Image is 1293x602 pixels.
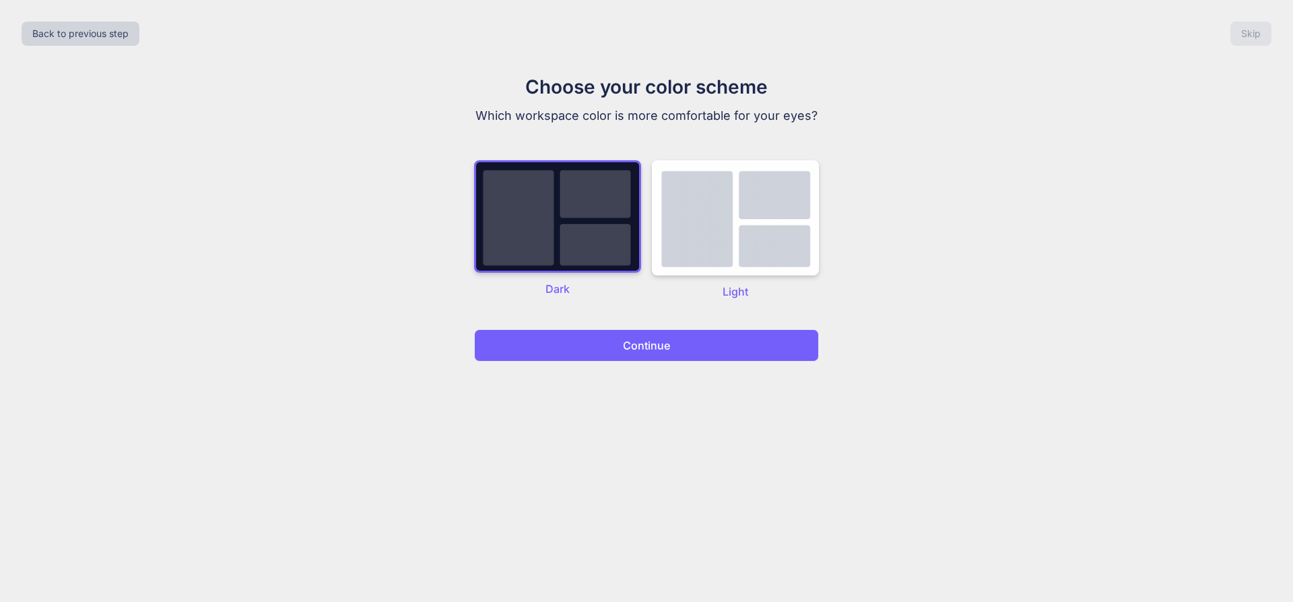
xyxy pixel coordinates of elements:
button: Continue [474,329,819,362]
img: dark [652,160,819,275]
button: Skip [1230,22,1271,46]
button: Back to previous step [22,22,139,46]
p: Continue [623,337,670,354]
p: Light [652,283,819,300]
p: Which workspace color is more comfortable for your eyes? [420,106,873,125]
p: Dark [474,281,641,297]
h1: Choose your color scheme [420,73,873,101]
img: dark [474,160,641,273]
